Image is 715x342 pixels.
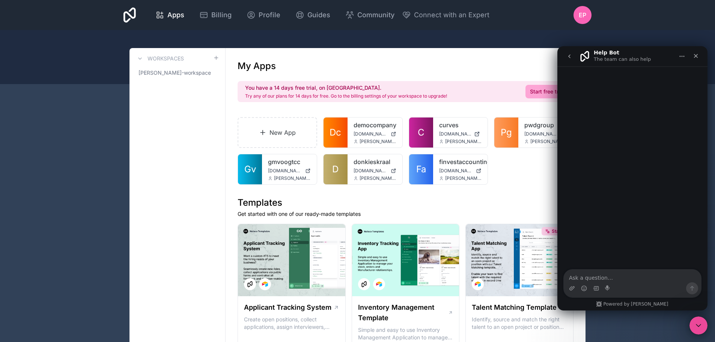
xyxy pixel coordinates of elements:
[238,154,262,184] a: Gv
[439,168,482,174] a: [DOMAIN_NAME]
[332,163,339,175] span: D
[418,127,424,139] span: C
[149,7,190,23] a: Apps
[238,210,574,218] p: Get started with one of our ready-made templates
[238,60,276,72] h1: My Apps
[494,118,518,148] a: Pg
[259,10,280,20] span: Profile
[135,54,184,63] a: Workspaces
[358,302,448,323] h1: Inventory Management Template
[354,131,396,137] a: [DOMAIN_NAME]
[245,93,447,99] p: Try any of our plans for 14 days for free. Go to the billing settings of your workspace to upgrade!
[268,168,311,174] a: [DOMAIN_NAME]
[439,131,482,137] a: [DOMAIN_NAME]
[339,7,400,23] a: Community
[689,316,707,334] iframe: Intercom live chat
[244,316,339,331] p: Create open positions, collect applications, assign interviewers, centralise candidate feedback a...
[357,10,394,20] span: Community
[148,55,184,62] h3: Workspaces
[244,163,256,175] span: Gv
[358,326,453,341] p: Simple and easy to use Inventory Management Application to manage your stock, orders and Manufact...
[376,281,382,287] img: Airtable Logo
[475,281,481,287] img: Airtable Logo
[354,131,388,137] span: [DOMAIN_NAME]
[439,168,473,174] span: [DOMAIN_NAME]
[360,175,396,181] span: [PERSON_NAME][EMAIL_ADDRESS][DOMAIN_NAME]
[402,10,489,20] button: Connect with an Expert
[167,10,184,20] span: Apps
[530,139,567,145] span: [PERSON_NAME][EMAIL_ADDRESS][DOMAIN_NAME]
[138,69,211,77] span: [PERSON_NAME]-workspace
[268,168,302,174] span: [DOMAIN_NAME]
[324,154,348,184] a: D
[211,10,232,20] span: Billing
[445,139,482,145] span: [PERSON_NAME][EMAIL_ADDRESS][DOMAIN_NAME]
[524,121,567,130] a: pwdgroup
[579,11,586,20] span: EP
[414,10,489,20] span: Connect with an Expert
[307,10,330,20] span: Guides
[439,157,482,166] a: finvestaccounting
[439,131,471,137] span: [DOMAIN_NAME]
[354,168,396,174] a: [DOMAIN_NAME]
[324,118,348,148] a: Dc
[472,316,567,331] p: Identify, source and match the right talent to an open project or position with our Talent Matchi...
[274,175,311,181] span: [PERSON_NAME][EMAIL_ADDRESS][DOMAIN_NAME]
[501,127,512,139] span: Pg
[409,118,433,148] a: C
[472,302,557,313] h1: Talent Matching Template
[135,66,219,80] a: [PERSON_NAME]-workspace
[445,175,482,181] span: [PERSON_NAME][EMAIL_ADDRESS][DOMAIN_NAME]
[244,302,331,313] h1: Applicant Tracking System
[525,85,569,98] a: Start free trial
[238,197,574,209] h1: Templates
[241,7,286,23] a: Profile
[524,131,558,137] span: [DOMAIN_NAME]
[409,154,433,184] a: Fa
[416,163,426,175] span: Fa
[524,131,567,137] a: [DOMAIN_NAME]
[439,121,482,130] a: curves
[354,157,396,166] a: donkieskraal
[360,139,396,145] span: [PERSON_NAME][EMAIL_ADDRESS][DOMAIN_NAME]
[193,7,238,23] a: Billing
[552,228,567,234] span: Starter
[330,127,341,139] span: Dc
[238,117,317,148] a: New App
[262,281,268,287] img: Airtable Logo
[557,46,707,310] iframe: Intercom live chat
[354,168,388,174] span: [DOMAIN_NAME]
[289,7,336,23] a: Guides
[245,84,447,92] h2: You have a 14 days free trial, on [GEOGRAPHIC_DATA].
[354,121,396,130] a: democompany
[268,157,311,166] a: gmvoogtcc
